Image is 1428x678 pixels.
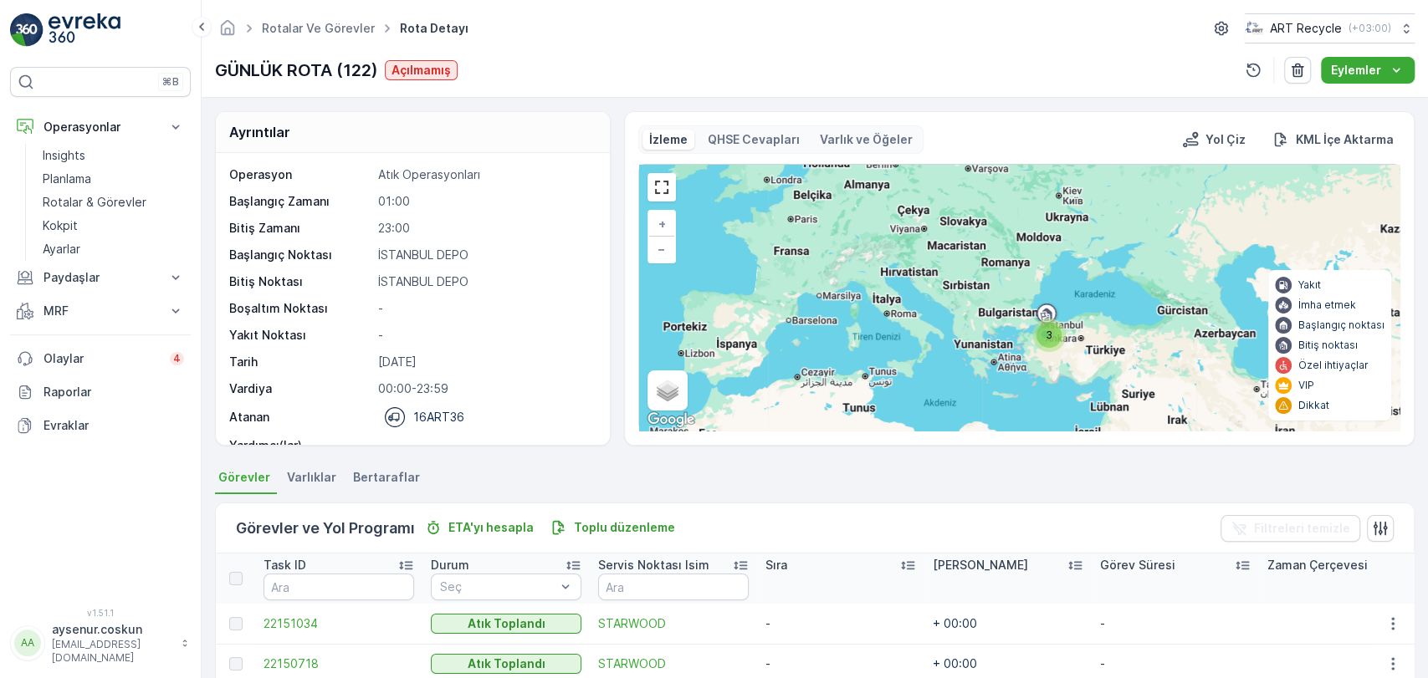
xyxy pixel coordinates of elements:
[378,437,591,454] p: -
[229,327,371,344] p: Yakıt Noktası
[544,517,682,538] button: Toplu düzenleme
[1298,379,1314,392] p: VIP
[1267,557,1368,573] p: Zaman Çerçevesi
[229,380,371,397] p: Vardiya
[353,469,420,486] span: Bertaraflar
[229,193,371,210] p: Başlangıç Zamanı
[385,60,458,80] button: Açılmamış
[43,171,91,187] p: Planlama
[649,212,674,237] a: Yakınlaştır
[10,608,191,618] span: v 1.51.1
[658,242,666,256] span: −
[287,469,336,486] span: Varlıklar
[933,557,1028,573] p: [PERSON_NAME]
[10,13,44,47] img: logo
[598,615,749,632] a: STARWOOD
[44,119,157,135] p: Operasyonlar
[43,241,80,257] p: Ayarlar
[1349,22,1391,35] p: ( +03:00 )
[10,294,191,328] button: MRF
[173,352,181,365] p: 4
[468,615,545,632] p: Atık Toplandı
[643,409,699,431] img: Google
[1266,130,1400,150] button: KML İçe Aktarma
[36,167,191,191] a: Planlama
[229,220,371,237] p: Bitiş Zamanı
[229,273,371,290] p: Bitiş Noktası
[431,654,581,674] button: Atık Toplandı
[574,519,675,536] p: Toplu düzenleme
[229,657,243,670] div: Toggle Row Selected
[413,409,464,426] p: 16ART36
[440,579,555,595] p: Seç
[36,237,191,261] a: Ayarlar
[649,175,674,200] a: View Fullscreen
[229,409,269,426] p: Atanan
[924,604,1092,644] td: + 00:00
[229,122,290,142] p: Ayrıntılar
[1245,13,1415,43] button: ART Recycle(+03:00)
[598,573,749,600] input: Ara
[378,273,591,290] p: İSTANBUL DEPO
[10,375,191,409] a: Raporlar
[378,220,591,237] p: 23:00
[649,131,688,148] p: İzleme
[1046,329,1052,341] span: 3
[264,557,306,573] p: Task ID
[43,194,146,211] p: Rotalar & Görevler
[598,655,749,672] a: STARWOOD
[1254,520,1350,537] p: Filtreleri temizle
[378,380,591,397] p: 00:00-23:59
[36,144,191,167] a: Insights
[1092,604,1259,644] td: -
[10,621,191,665] button: AAaysenur.coskun[EMAIL_ADDRESS][DOMAIN_NAME]
[1321,57,1415,84] button: Eylemler
[649,372,686,409] a: Layers
[1331,62,1381,79] p: Eylemler
[218,469,270,486] span: Görevler
[36,214,191,237] a: Kokpit
[264,655,414,672] a: 22150718
[229,300,371,317] p: Boşaltım Noktası
[1298,278,1321,292] p: Yakıt
[229,617,243,630] div: Toggle Row Selected
[1245,19,1263,38] img: image_23.png
[448,519,534,536] p: ETA'yı hesapla
[229,247,371,263] p: Başlangıç Noktası
[264,615,414,632] a: 22151034
[14,630,41,656] div: AA
[468,655,545,672] p: Atık Toplandı
[1298,298,1356,312] p: İmha etmek
[1032,319,1066,352] div: 3
[43,217,78,234] p: Kokpit
[639,165,1400,431] div: 0
[397,20,472,37] span: Rota Detayı
[378,193,591,210] p: 01:00
[1100,557,1175,573] p: Görev Süresi
[1298,319,1384,332] p: Başlangıç noktası
[378,327,591,344] p: -
[378,354,591,370] p: [DATE]
[44,350,160,367] p: Olaylar
[1296,131,1394,148] p: KML İçe Aktarma
[431,614,581,634] button: Atık Toplandı
[52,621,172,638] p: aysenur.coskun
[215,58,378,83] p: GÜNLÜK ROTA (122)
[44,269,157,286] p: Paydaşlar
[431,557,469,573] p: Durum
[10,409,191,442] a: Evraklar
[49,13,120,47] img: logo_light-DOdMpM7g.png
[262,21,375,35] a: Rotalar ve Görevler
[649,237,674,262] a: Uzaklaştır
[392,62,451,79] p: Açılmamış
[820,131,913,148] p: Varlık ve Öğeler
[10,110,191,144] button: Operasyonlar
[229,354,371,370] p: Tarih
[378,247,591,263] p: İSTANBUL DEPO
[236,517,415,540] p: Görevler ve Yol Programı
[218,25,237,39] a: Ana Sayfa
[10,261,191,294] button: Paydaşlar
